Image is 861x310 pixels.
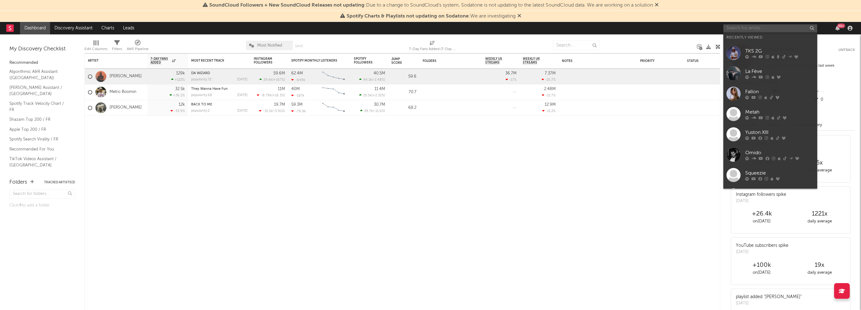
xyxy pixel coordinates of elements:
div: 7-Day Fans Added (7-Day Fans Added) [409,45,456,53]
div: DA WIZARD [191,72,247,75]
div: Recently Viewed [726,34,814,41]
div: ( ) [359,78,385,82]
a: Apple Top 200 / FR [9,126,69,133]
div: daily average [791,218,848,225]
div: 2.48M [544,87,556,91]
a: Discovery Assistant [50,22,97,34]
span: Dismiss [655,3,659,8]
div: popularity: 68 [191,94,212,97]
div: 129k [176,71,185,75]
div: [DATE] [237,94,247,97]
span: : Due to a change to SoundCloud's system, Sodatone is not updating to the latest SoundCloud data.... [209,3,653,8]
div: Filters [112,38,122,56]
span: -2.48 % [373,78,384,82]
button: Save [295,44,303,48]
a: TKS 2G [723,43,817,63]
a: Metro Boomin [110,89,136,95]
a: Squeezie [723,165,817,185]
div: A&R Pipeline [127,45,149,53]
span: +167 % [273,78,284,82]
div: +100k [733,262,791,269]
div: Instagram followers spike [736,191,786,198]
div: Squeezie [745,170,814,177]
a: "[PERSON_NAME]" [764,295,802,299]
div: 0 [813,96,855,104]
div: 19 x [791,262,848,269]
div: -649k [291,78,305,82]
div: on [DATE] [733,269,791,277]
div: -12.7 % [542,93,556,97]
a: TikTok Videos Assistant / [GEOGRAPHIC_DATA] [9,155,69,168]
a: Yuston XIII [723,124,817,145]
a: Spotify Track Velocity Chart / FR [9,100,69,113]
div: 68.2 [391,104,416,112]
a: Omido [723,145,817,165]
div: -10.7 % [542,78,556,82]
div: 11.4M [374,87,385,91]
svg: Chart title [319,100,348,116]
a: Shazam Top 200 / FR [9,116,69,123]
div: Filters [112,45,122,53]
button: Untrack [838,47,855,53]
div: -17 % [506,78,517,82]
div: playlist added [736,294,802,300]
div: Notes [562,59,624,63]
div: 40.5M [374,71,385,75]
a: Algorithmic A&R Assistant ([GEOGRAPHIC_DATA]) [9,68,69,81]
div: Instagram Followers [254,57,276,64]
div: Recommended [9,59,75,67]
div: 12.9M [545,103,556,107]
div: 40M [291,87,300,91]
div: Edit Columns [84,45,107,53]
span: Weekly US Streams [485,57,507,64]
span: : We are investigating [347,14,516,19]
div: 32.5k [175,87,185,91]
div: -- [813,88,855,96]
a: Leads [119,22,139,34]
a: La Fève [723,63,817,84]
span: 94.1k [363,78,372,82]
div: ( ) [259,109,285,113]
svg: Chart title [319,84,348,100]
div: 1221 x [791,210,848,218]
div: [DATE] [736,300,802,307]
a: DA WIZARD [191,72,210,75]
span: SoundCloud Followers + New SoundCloud Releases not updating [209,3,364,8]
div: BACK TO ME [191,103,247,106]
span: Weekly UK Streams [523,57,546,64]
a: They Wanna Have Fun [191,87,228,91]
div: My Discovery Checklist [9,45,75,53]
div: [DATE] [237,109,247,113]
div: 12k [179,103,185,107]
div: Most Recent Track [191,59,238,63]
div: La Fève [745,68,814,75]
span: 29.6k [263,78,273,82]
div: 30.7M [374,103,385,107]
div: [DATE] [736,249,788,255]
span: -5.91 % [273,109,284,113]
div: Edit Columns [84,38,107,56]
div: A&R Pipeline [127,38,149,56]
div: ( ) [360,109,385,113]
div: [DATE] [237,78,247,81]
div: They Wanna Have Fun [191,87,247,91]
svg: Chart title [319,69,348,84]
span: -11.6 % [374,109,384,113]
button: 99+ [835,26,840,31]
div: 59.6 [391,73,416,80]
div: daily average [791,269,848,277]
div: Spotify Followers [354,57,376,64]
span: Dismiss [517,14,521,19]
a: BACK TO ME [191,103,212,106]
a: Metah [723,104,817,124]
span: 39.7k [364,109,373,113]
span: 7-Day Fans Added [150,57,171,64]
a: Charts [97,22,119,34]
div: ( ) [257,93,285,97]
a: [PERSON_NAME] [110,74,142,79]
span: -31.1k [263,109,273,113]
div: 62.4M [291,71,303,75]
span: +2.32 % [373,94,384,97]
a: Spotify Search Virality / FR [9,136,69,143]
input: Search... [553,41,600,50]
